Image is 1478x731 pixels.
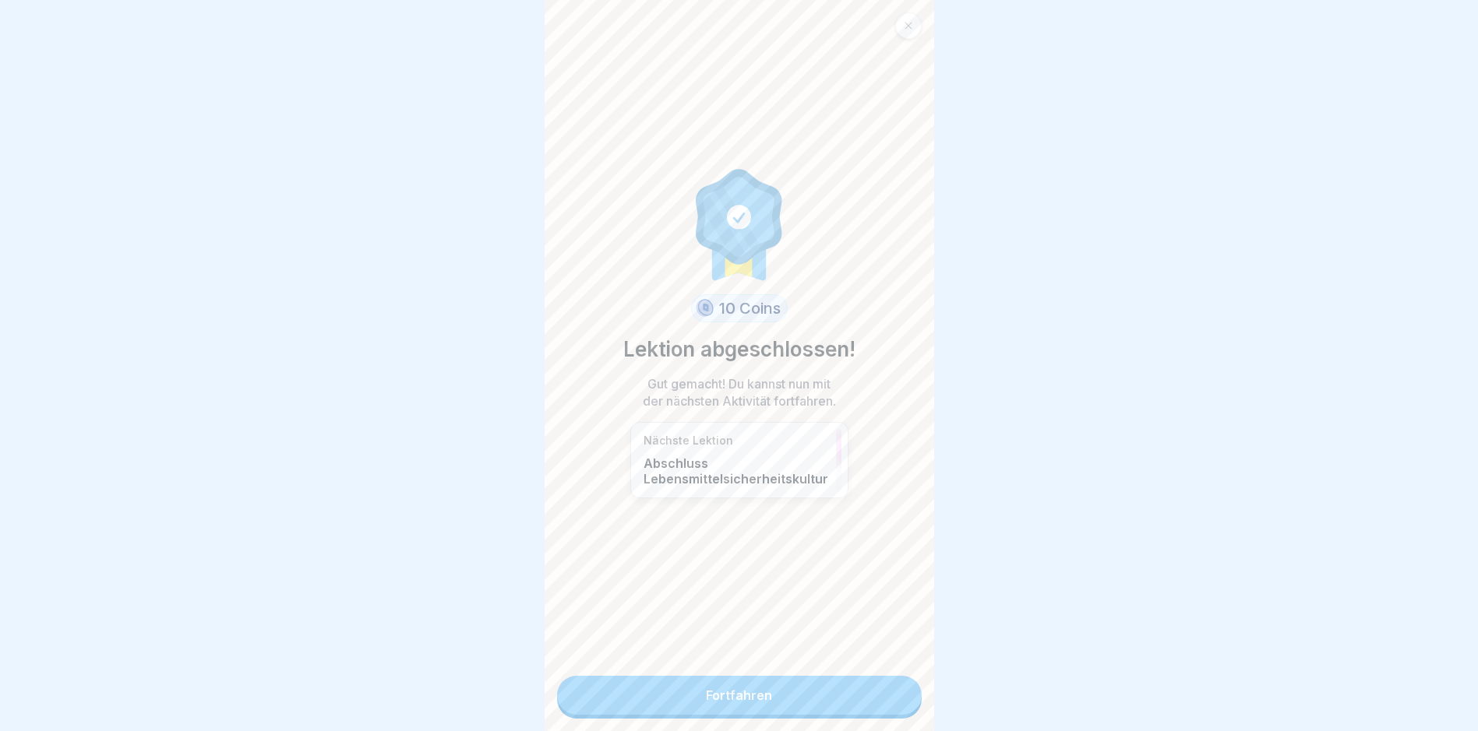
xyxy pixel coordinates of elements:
p: Nächste Lektion [644,434,828,448]
img: coin.svg [693,297,716,320]
div: 10 Coins [691,294,788,322]
p: Gut gemacht! Du kannst nun mit der nächsten Aktivität fortfahren. [638,375,841,409]
a: Fortfahren [557,676,922,715]
img: completion.svg [687,165,792,282]
p: Abschluss Lebensmittelsicherheitskultur [644,455,828,487]
p: Lektion abgeschlossen! [623,335,855,364]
